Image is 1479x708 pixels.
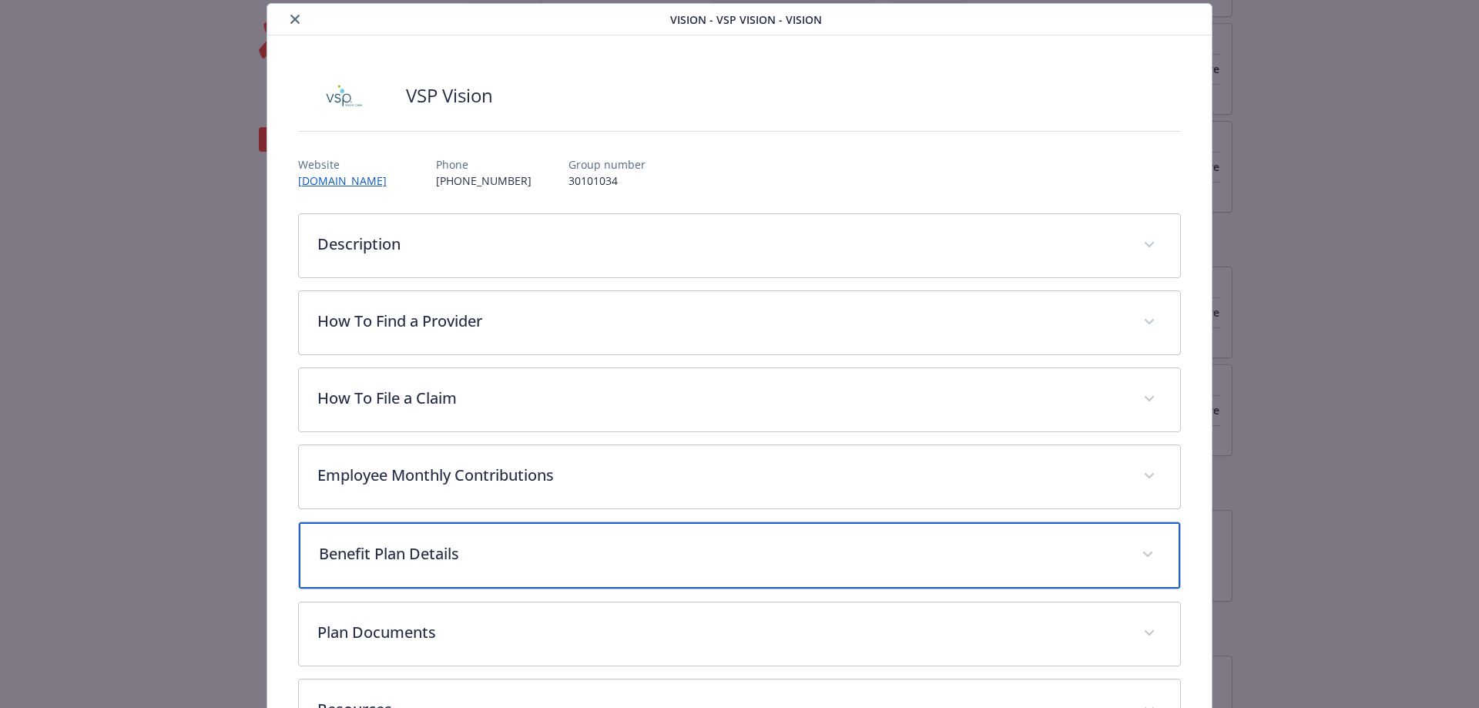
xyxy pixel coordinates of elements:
[299,522,1181,589] div: Benefit Plan Details
[299,214,1181,277] div: Description
[568,156,646,173] p: Group number
[317,621,1125,644] p: Plan Documents
[299,445,1181,508] div: Employee Monthly Contributions
[299,602,1181,666] div: Plan Documents
[298,156,399,173] p: Website
[298,72,391,119] img: Vision Service Plan
[670,12,822,28] span: Vision - VSP Vision - Vision
[406,82,493,109] h2: VSP Vision
[286,10,304,29] button: close
[317,387,1125,410] p: How To File a Claim
[436,156,532,173] p: Phone
[436,173,532,189] p: [PHONE_NUMBER]
[319,542,1124,565] p: Benefit Plan Details
[299,368,1181,431] div: How To File a Claim
[299,291,1181,354] div: How To Find a Provider
[298,173,399,188] a: [DOMAIN_NAME]
[317,310,1125,333] p: How To Find a Provider
[568,173,646,189] p: 30101034
[317,464,1125,487] p: Employee Monthly Contributions
[317,233,1125,256] p: Description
